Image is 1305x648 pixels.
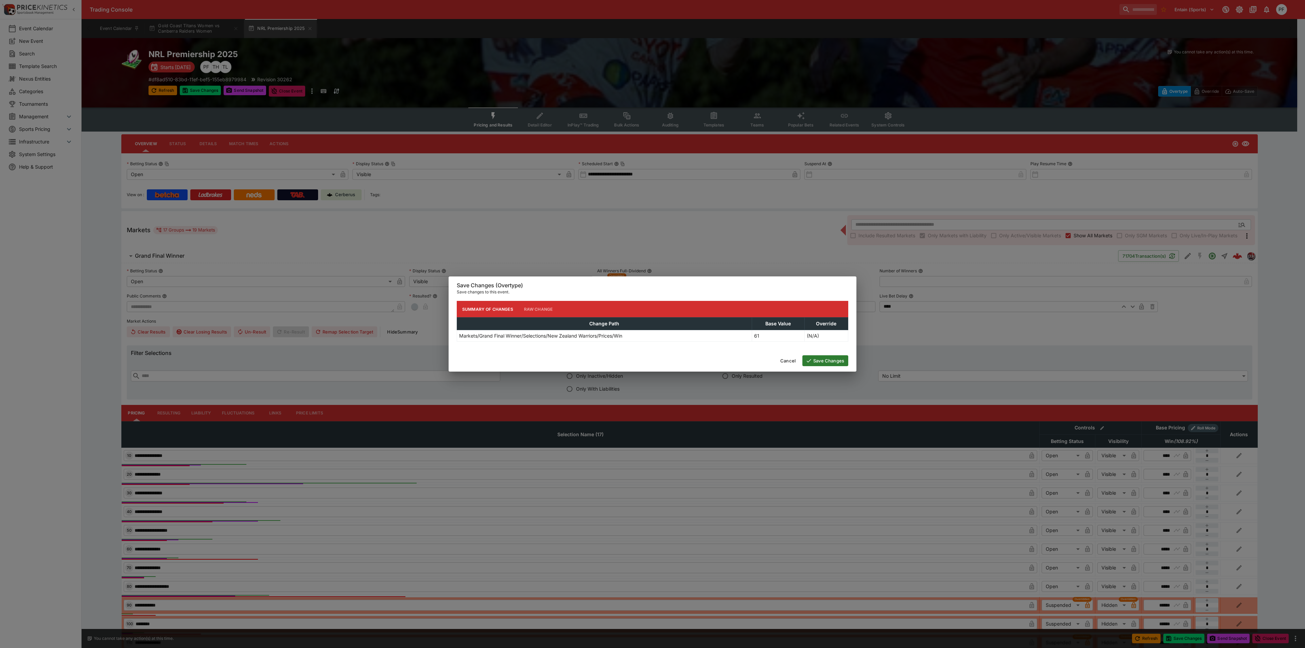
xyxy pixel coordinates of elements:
th: Base Value [752,318,804,330]
p: Markets/Grand Final Winner/Selections/New Zealand Warriors/Prices/Win [459,332,622,339]
button: Raw Change [519,301,558,317]
h6: Save Changes (Overtype) [457,282,848,289]
th: Change Path [457,318,752,330]
button: Save Changes [802,355,848,366]
button: Cancel [776,355,800,366]
td: 61 [752,330,804,342]
th: Override [804,318,848,330]
button: Summary of Changes [457,301,519,317]
p: Save changes to this event. [457,289,848,295]
td: (N/A) [804,330,848,342]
